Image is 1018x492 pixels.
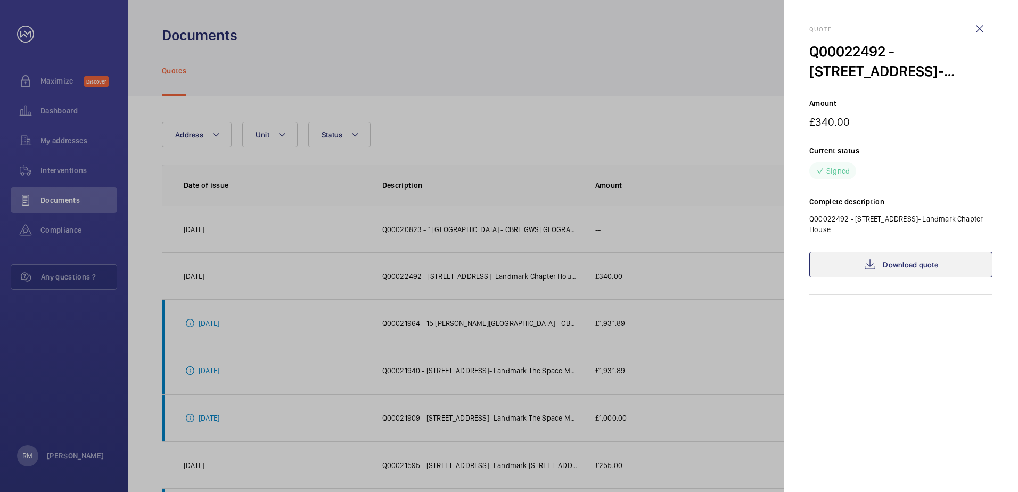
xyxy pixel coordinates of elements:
[826,166,850,176] p: Signed
[809,115,992,128] p: £340.00
[809,26,992,33] h2: Quote
[809,42,992,81] div: Q00022492 - [STREET_ADDRESS]- Landmark Chapter House
[809,196,992,207] p: Complete description
[809,252,992,277] a: Download quote
[809,214,992,235] p: Q00022492 - [STREET_ADDRESS]- Landmark Chapter House
[809,145,992,156] p: Current status
[809,98,992,109] p: Amount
